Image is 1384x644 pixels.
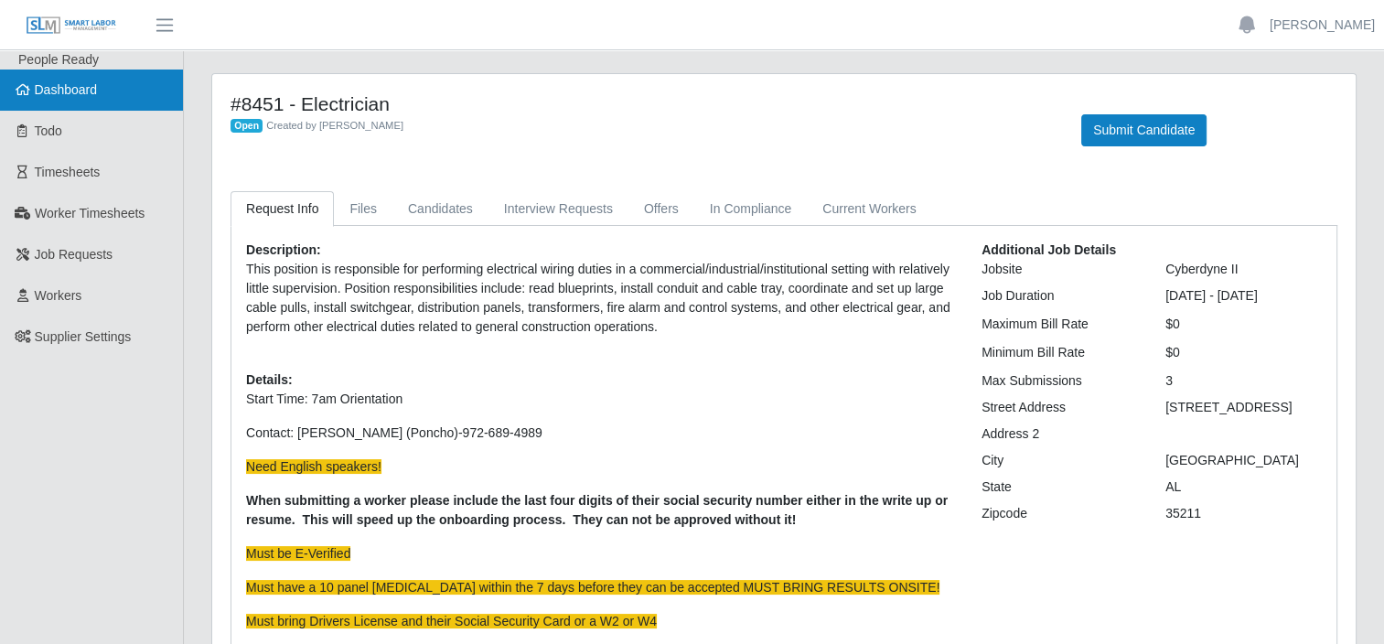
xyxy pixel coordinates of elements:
span: Dashboard [35,82,98,97]
div: 3 [1152,371,1336,391]
strong: When submitting a worker please include the last four digits of their social security number eith... [246,493,948,527]
span: Todo [35,123,62,138]
div: Minimum Bill Rate [968,343,1152,362]
b: Additional Job Details [982,242,1116,257]
a: Request Info [231,191,334,227]
div: [STREET_ADDRESS] [1152,398,1336,417]
span: Worker Timesheets [35,206,145,220]
a: Candidates [392,191,488,227]
div: [DATE] - [DATE] [1152,286,1336,306]
div: Max Submissions [968,371,1152,391]
p: Contact: [PERSON_NAME] (Poncho)-972-689-4989 [246,424,954,443]
div: Cyberdyne II [1152,260,1336,279]
div: City [968,451,1152,470]
div: Address 2 [968,424,1152,444]
p: Start Time: 7am Orientation [246,390,954,409]
div: Maximum Bill Rate [968,315,1152,334]
span: Must bring Drivers License and their Social Security Card or a W2 or W4 [246,614,657,628]
img: SLM Logo [26,16,117,36]
span: Must have a 10 panel [MEDICAL_DATA] within the 7 days before they can be accepted MUST BRING RESU... [246,580,939,595]
div: 35211 [1152,504,1336,523]
div: $0 [1152,343,1336,362]
span: Workers [35,288,82,303]
a: Interview Requests [488,191,628,227]
a: Offers [628,191,694,227]
span: Created by [PERSON_NAME] [266,120,403,131]
div: Jobsite [968,260,1152,279]
span: Must be E-Verified [246,546,350,561]
span: Job Requests [35,247,113,262]
a: [PERSON_NAME] [1270,16,1375,35]
h4: #8451 - Electrician [231,92,1054,115]
div: AL [1152,478,1336,497]
span: Timesheets [35,165,101,179]
p: This position is responsible for performing electrical wiring duties in a commercial/industrial/i... [246,260,954,337]
div: Street Address [968,398,1152,417]
span: Need English speakers! [246,459,381,474]
b: Details: [246,372,293,387]
a: Files [334,191,392,227]
a: Current Workers [807,191,931,227]
button: Submit Candidate [1081,114,1207,146]
div: Job Duration [968,286,1152,306]
div: Zipcode [968,504,1152,523]
span: Supplier Settings [35,329,132,344]
div: State [968,478,1152,497]
div: [GEOGRAPHIC_DATA] [1152,451,1336,470]
a: In Compliance [694,191,808,227]
span: People Ready [18,52,99,67]
span: Open [231,119,263,134]
div: $0 [1152,315,1336,334]
b: Description: [246,242,321,257]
